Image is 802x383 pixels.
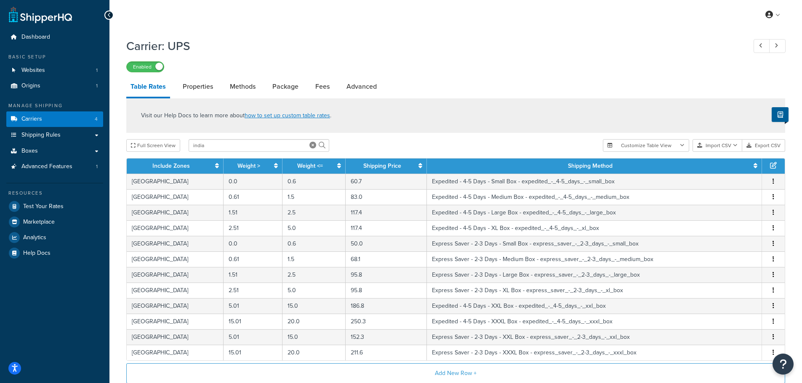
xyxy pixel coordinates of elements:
[96,163,98,170] span: 1
[427,329,762,345] td: Express Saver - 2-3 Days - XXL Box - express_saver_-_2-3_days_-_xxl_box
[427,174,762,189] td: Expedited - 4-5 Days - Small Box - expedited_-_4-5_days_-_small_box
[21,163,72,170] span: Advanced Features
[23,219,55,226] span: Marketplace
[224,283,282,298] td: 2.51
[127,345,224,360] td: [GEOGRAPHIC_DATA]
[6,29,103,45] a: Dashboard
[152,161,190,170] a: Include Zones
[127,236,224,251] td: [GEOGRAPHIC_DATA]
[127,62,164,72] label: Enabled
[427,314,762,329] td: Expedited - 4-5 Days - XXXL Box - expedited_-_4-5_days_-_xxxl_box
[23,203,64,210] span: Test Your Rates
[427,283,762,298] td: Express Saver - 2-3 Days - XL Box - express_saver_-_2-3_days_-_xl_box
[6,143,103,159] a: Boxes
[127,329,224,345] td: [GEOGRAPHIC_DATA]
[427,236,762,251] td: Express Saver - 2-3 Days - Small Box - express_saver_-_2-3_days_-_small_box
[282,329,346,345] td: 15.0
[21,34,50,41] span: Dashboard
[6,127,103,143] li: Shipping Rules
[126,77,170,98] a: Table Rates
[769,39,786,53] a: Next Record
[96,82,98,90] span: 1
[282,314,346,329] td: 20.0
[773,354,794,375] button: Open Resource Center
[224,189,282,205] td: 0.61
[6,63,103,78] a: Websites1
[427,345,762,360] td: Express Saver - 2-3 Days - XXXL Box - express_saver_-_2-3_days_-_xxxl_box
[224,314,282,329] td: 15.01
[224,220,282,236] td: 2.51
[21,132,61,139] span: Shipping Rules
[127,267,224,283] td: [GEOGRAPHIC_DATA]
[224,251,282,267] td: 0.61
[427,251,762,267] td: Express Saver - 2-3 Days - Medium Box - express_saver_-_2-3_days_-_medium_box
[6,190,103,197] div: Resources
[189,139,329,152] input: Search
[224,298,282,314] td: 5.01
[346,314,426,329] td: 250.3
[126,38,738,54] h1: Carrier: UPS
[224,205,282,220] td: 1.51
[6,230,103,245] li: Analytics
[754,39,770,53] a: Previous Record
[363,161,401,170] a: Shipping Price
[126,139,180,152] button: Full Screen View
[6,159,103,174] a: Advanced Features1
[224,329,282,345] td: 5.01
[23,234,46,241] span: Analytics
[282,220,346,236] td: 5.0
[6,102,103,109] div: Manage Shipping
[224,267,282,283] td: 1.51
[427,220,762,236] td: Expedited - 4-5 Days - XL Box - expedited_-_4-5_days_-_xl_box
[346,345,426,360] td: 211.6
[342,77,381,97] a: Advanced
[6,111,103,127] a: Carriers4
[282,251,346,267] td: 1.5
[346,174,426,189] td: 60.7
[127,189,224,205] td: [GEOGRAPHIC_DATA]
[21,67,45,74] span: Websites
[282,236,346,251] td: 0.6
[224,236,282,251] td: 0.0
[6,159,103,174] li: Advanced Features
[603,139,689,152] button: Customize Table View
[297,161,323,170] a: Weight <=
[226,77,260,97] a: Methods
[282,283,346,298] td: 5.0
[6,199,103,214] a: Test Your Rates
[6,53,103,61] div: Basic Setup
[346,283,426,298] td: 95.8
[346,205,426,220] td: 117.4
[141,111,331,120] p: Visit our Help Docs to learn more about .
[6,78,103,94] a: Origins1
[311,77,334,97] a: Fees
[21,148,38,155] span: Boxes
[127,251,224,267] td: [GEOGRAPHIC_DATA]
[427,189,762,205] td: Expedited - 4-5 Days - Medium Box - expedited_-_4-5_days_-_medium_box
[427,205,762,220] td: Expedited - 4-5 Days - Large Box - expedited_-_4-5_days_-_large_box
[346,298,426,314] td: 186.8
[282,345,346,360] td: 20.0
[693,139,742,152] button: Import CSV
[127,314,224,329] td: [GEOGRAPHIC_DATA]
[95,116,98,123] span: 4
[21,116,42,123] span: Carriers
[282,267,346,283] td: 2.5
[237,161,260,170] a: Weight >
[6,78,103,94] li: Origins
[346,267,426,283] td: 95.8
[245,111,330,120] a: how to set up custom table rates
[282,174,346,189] td: 0.6
[21,82,40,90] span: Origins
[568,161,613,170] a: Shipping Method
[224,345,282,360] td: 15.01
[127,174,224,189] td: [GEOGRAPHIC_DATA]
[742,139,785,152] button: Export CSV
[224,174,282,189] td: 0.0
[282,298,346,314] td: 15.0
[427,298,762,314] td: Expedited - 4-5 Days - XXL Box - expedited_-_4-5_days_-_xxl_box
[346,220,426,236] td: 117.4
[346,251,426,267] td: 68.1
[772,107,789,122] button: Show Help Docs
[96,67,98,74] span: 1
